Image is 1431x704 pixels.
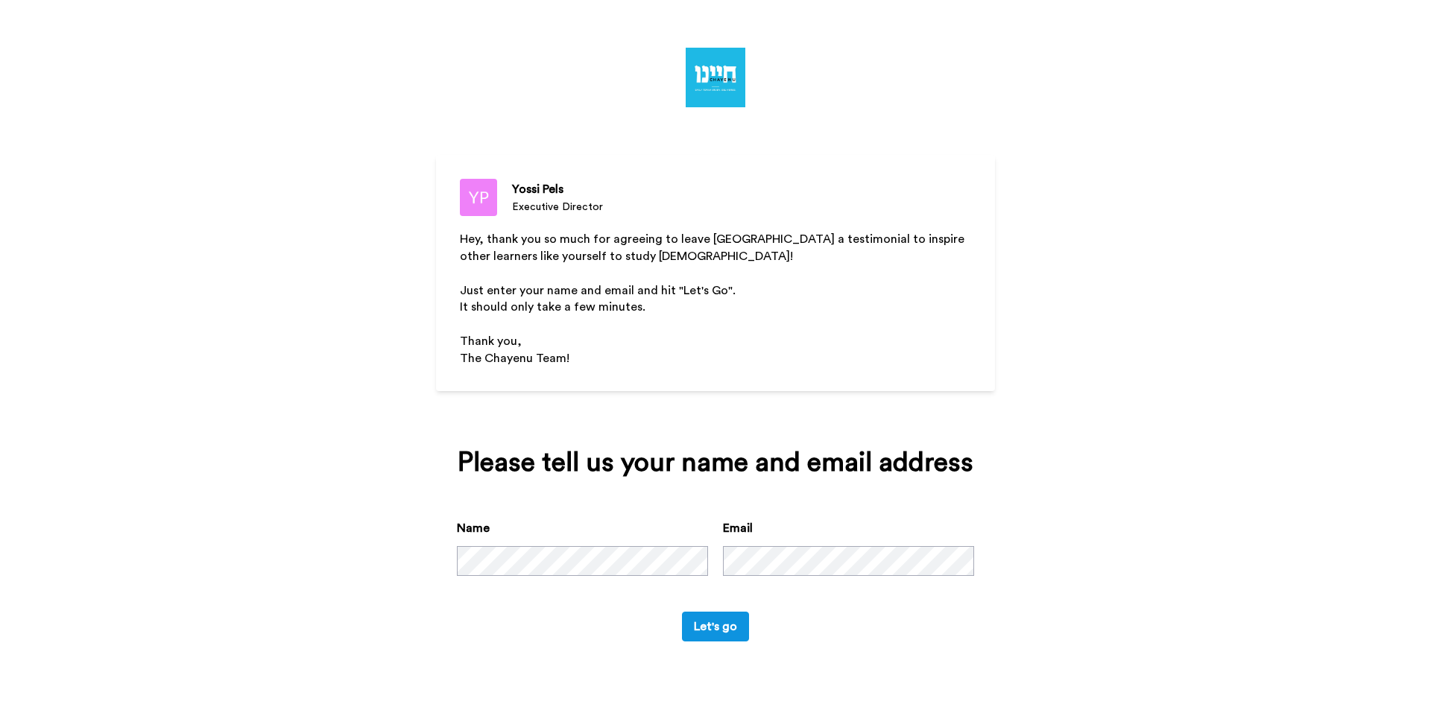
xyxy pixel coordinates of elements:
span: Thank you, [460,335,522,347]
div: Yossi Pels [512,180,603,198]
img: https://cdn.bonjoro.com/media/ac1a2350-50ca-43b3-9d04-c4e653c164c1/de73818f-0ed0-4eb2-827f-da0e27... [686,48,745,107]
label: Name [457,519,490,537]
span: It should only take a few minutes. [460,301,645,313]
span: The Chayenu Team! [460,352,569,364]
label: Email [723,519,753,537]
span: Hey, thank you so much for agreeing to leave [GEOGRAPHIC_DATA] a testimonial to inspire other lea... [460,233,967,262]
div: Please tell us your name and email address [457,448,974,478]
button: Let's go [682,612,749,641]
div: Executive Director [512,200,603,215]
span: Just enter your name and email and hit "Let's Go". [460,285,736,296]
img: Executive Director [460,179,497,216]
